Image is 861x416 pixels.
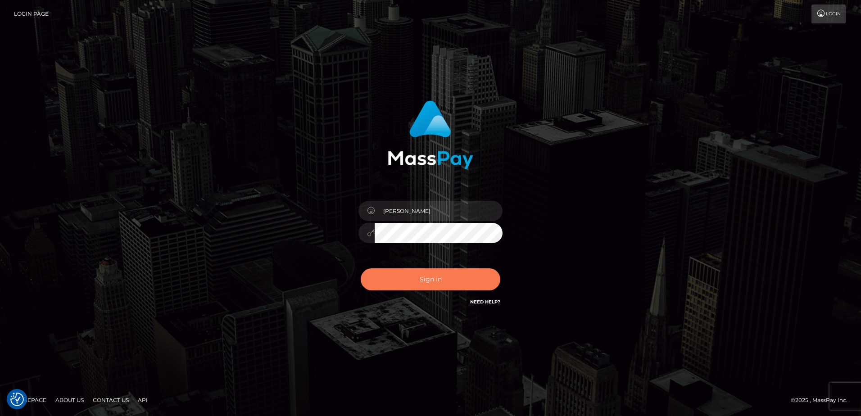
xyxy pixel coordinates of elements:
[791,395,854,405] div: © 2025 , MassPay Inc.
[361,268,500,290] button: Sign in
[10,393,24,406] button: Consent Preferences
[388,100,473,169] img: MassPay Login
[10,393,50,407] a: Homepage
[470,299,500,305] a: Need Help?
[811,5,846,23] a: Login
[375,201,503,221] input: Username...
[52,393,87,407] a: About Us
[134,393,151,407] a: API
[89,393,132,407] a: Contact Us
[10,393,24,406] img: Revisit consent button
[14,5,49,23] a: Login Page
